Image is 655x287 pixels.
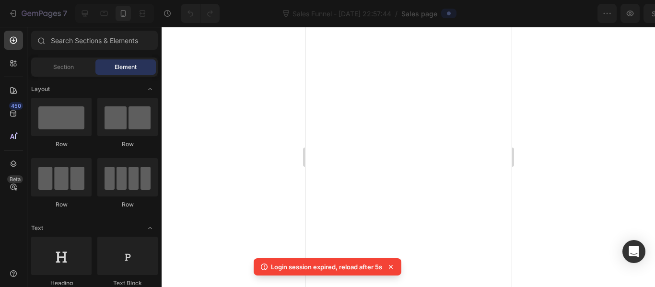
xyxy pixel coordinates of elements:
p: 7 [63,8,67,19]
span: Text [31,224,43,232]
div: Publish [599,9,623,19]
div: Open Intercom Messenger [622,240,645,263]
span: Toggle open [142,81,158,97]
span: / [395,9,398,19]
div: 450 [9,102,23,110]
button: Publish [591,4,632,23]
div: Row [97,200,158,209]
span: Layout [31,85,50,93]
span: Save [564,10,580,18]
span: Sales Funnel - [DATE] 22:57:44 [291,9,393,19]
div: Row [97,140,158,149]
div: Row [31,200,92,209]
div: Undo/Redo [181,4,220,23]
button: 7 [4,4,71,23]
button: Save [556,4,587,23]
span: Section [53,63,74,71]
div: Row [31,140,92,149]
input: Search Sections & Elements [31,31,158,50]
p: Login session expired, reload after 5s [271,262,382,272]
iframe: Design area [305,27,512,287]
span: Sales page [401,9,437,19]
span: Toggle open [142,220,158,236]
div: Beta [7,175,23,183]
span: Element [115,63,137,71]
